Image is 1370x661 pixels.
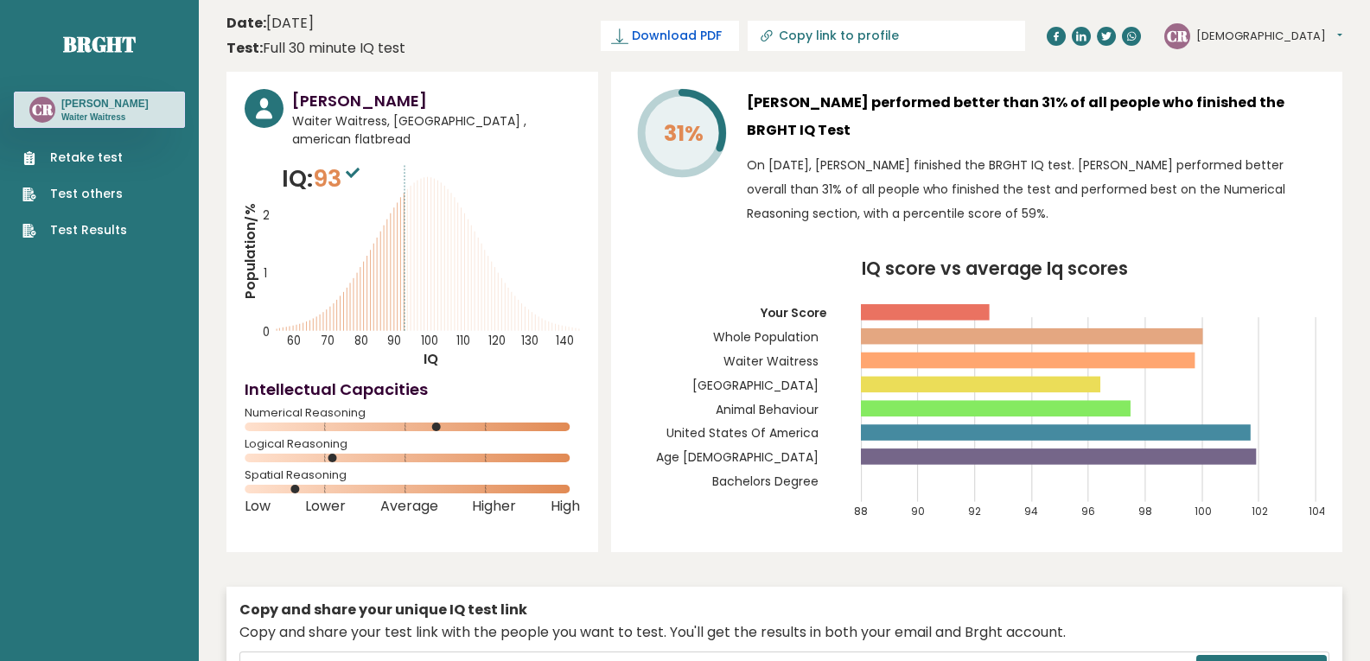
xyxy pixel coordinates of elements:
div: Copy and share your unique IQ test link [239,600,1329,620]
tspan: 90 [388,333,402,349]
time: [DATE] [226,13,314,34]
h3: [PERSON_NAME] [292,89,580,112]
a: Test Results [22,221,127,239]
tspan: Whole Population [713,328,819,346]
tspan: 2 [263,207,270,224]
text: CR [1167,25,1188,45]
tspan: 94 [1024,505,1038,518]
tspan: Waiter Waitress [723,353,819,370]
tspan: IQ score vs average Iq scores [862,256,1128,281]
span: Low [245,503,271,510]
a: Test others [22,185,127,203]
span: High [551,503,580,510]
div: Copy and share your test link with the people you want to test. You'll get the results in both yo... [239,622,1329,643]
tspan: Bachelors Degree [712,473,819,490]
a: Download PDF [601,21,739,51]
text: CR [32,99,54,119]
tspan: IQ [424,349,439,369]
h4: Intellectual Capacities [245,378,580,401]
tspan: 70 [321,333,335,349]
tspan: Population/% [240,203,260,299]
tspan: 100 [1195,505,1212,518]
tspan: 90 [911,505,925,518]
p: Waiter Waitress [61,111,149,124]
span: 93 [313,162,364,194]
tspan: United States Of America [666,424,819,442]
tspan: Animal Behaviour [716,400,819,417]
tspan: 88 [854,505,868,518]
tspan: 102 [1252,505,1268,518]
tspan: 100 [422,333,439,349]
tspan: 140 [556,333,574,349]
span: Higher [472,503,516,510]
tspan: 130 [522,333,539,349]
tspan: 120 [489,333,507,349]
tspan: 31% [664,118,704,149]
tspan: 80 [354,333,368,349]
span: Numerical Reasoning [245,410,580,416]
tspan: 110 [456,333,470,349]
tspan: [GEOGRAPHIC_DATA] [692,377,819,394]
tspan: Your Score [760,304,826,321]
span: Waiter Waitress, [GEOGRAPHIC_DATA] , american flatbread [292,112,580,149]
tspan: 92 [968,505,981,518]
span: Spatial Reasoning [245,472,580,479]
span: Average [380,503,438,510]
span: Download PDF [632,27,722,45]
tspan: 60 [287,333,301,349]
tspan: 98 [1138,505,1152,518]
b: Test: [226,38,263,58]
h3: [PERSON_NAME] [61,97,149,111]
tspan: Age [DEMOGRAPHIC_DATA] [656,448,819,466]
a: Retake test [22,149,127,167]
span: Lower [305,503,346,510]
span: Logical Reasoning [245,441,580,448]
div: Full 30 minute IQ test [226,38,405,59]
tspan: 0 [263,324,270,340]
a: Brght [63,30,136,58]
b: Date: [226,13,266,33]
tspan: 1 [264,265,267,282]
p: On [DATE], [PERSON_NAME] finished the BRGHT IQ test. [PERSON_NAME] performed better overall than ... [747,153,1324,226]
p: IQ: [282,162,364,196]
tspan: 96 [1081,505,1095,518]
button: [DEMOGRAPHIC_DATA] [1196,28,1342,45]
h3: [PERSON_NAME] performed better than 31% of all people who finished the BRGHT IQ Test [747,89,1324,144]
tspan: 104 [1309,505,1326,518]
